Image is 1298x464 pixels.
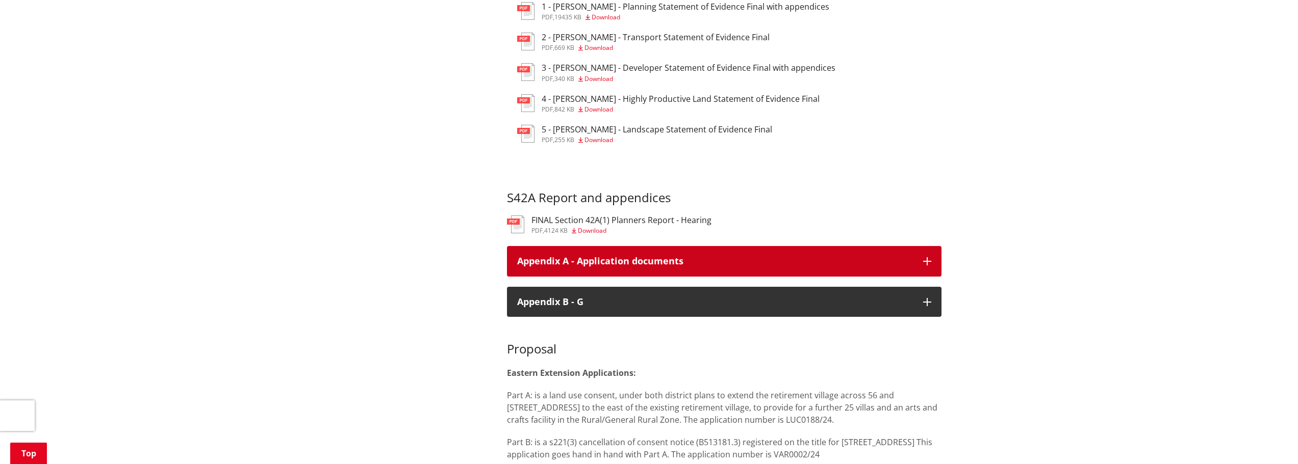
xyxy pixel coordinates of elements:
[531,215,711,225] h3: FINAL Section 42A(1) Planners Report - Hearing
[517,94,820,113] a: 4 - [PERSON_NAME] - Highly Productive Land Statement of Evidence Final pdf,842 KB Download
[554,105,574,114] span: 842 KB
[507,176,941,205] h3: S42A Report and appendices
[517,63,835,81] a: 3 - [PERSON_NAME] - Developer Statement of Evidence Final with appendices pdf,340 KB Download
[542,14,829,20] div: ,
[517,63,535,81] img: document-pdf.svg
[584,105,613,114] span: Download
[531,228,711,234] div: ,
[10,443,47,464] a: Top
[544,226,568,235] span: 4124 KB
[507,367,636,378] strong: Eastern Extension Applications:
[584,135,613,144] span: Download
[542,106,820,113] div: ,
[542,76,835,82] div: ,
[507,287,941,317] button: Appendix B - G
[554,13,581,21] span: 19435 KB
[507,327,941,357] h3: Proposal
[517,94,535,112] img: document-pdf.svg
[517,2,535,20] img: document-pdf.svg
[584,74,613,83] span: Download
[517,2,829,20] a: 1 - [PERSON_NAME] - Planning Statement of Evidence Final with appendices pdf,19435 KB Download
[507,436,941,460] p: Part B: is a s221(3) cancellation of consent notice (B513181.3) registered on the title for [STRE...
[517,256,913,266] div: Appendix A - Application documents
[542,105,553,114] span: pdf
[542,33,770,42] h3: 2 - [PERSON_NAME] - Transport Statement of Evidence Final
[507,215,524,233] img: document-pdf.svg
[542,135,553,144] span: pdf
[542,13,553,21] span: pdf
[592,13,620,21] span: Download
[517,33,770,51] a: 2 - [PERSON_NAME] - Transport Statement of Evidence Final pdf,669 KB Download
[542,43,553,52] span: pdf
[507,215,711,234] a: FINAL Section 42A(1) Planners Report - Hearing pdf,4124 KB Download
[542,74,553,83] span: pdf
[578,226,606,235] span: Download
[542,63,835,73] h3: 3 - [PERSON_NAME] - Developer Statement of Evidence Final with appendices
[517,33,535,50] img: document-pdf.svg
[542,137,772,143] div: ,
[542,125,772,134] h3: 5 - [PERSON_NAME] - Landscape Statement of Evidence Final
[517,297,913,307] p: Appendix B - G
[542,45,770,51] div: ,
[554,74,574,83] span: 340 KB
[1251,421,1288,458] iframe: Messenger Launcher
[507,389,941,426] p: Part A: is a land use consent, under both district plans to extend the retirement village across ...
[531,226,543,235] span: pdf
[517,125,772,143] a: 5 - [PERSON_NAME] - Landscape Statement of Evidence Final pdf,255 KB Download
[554,43,574,52] span: 669 KB
[517,125,535,143] img: document-pdf.svg
[542,2,829,12] h3: 1 - [PERSON_NAME] - Planning Statement of Evidence Final with appendices
[584,43,613,52] span: Download
[554,135,574,144] span: 255 KB
[507,246,941,277] button: Appendix A - Application documents
[542,94,820,104] h3: 4 - [PERSON_NAME] - Highly Productive Land Statement of Evidence Final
